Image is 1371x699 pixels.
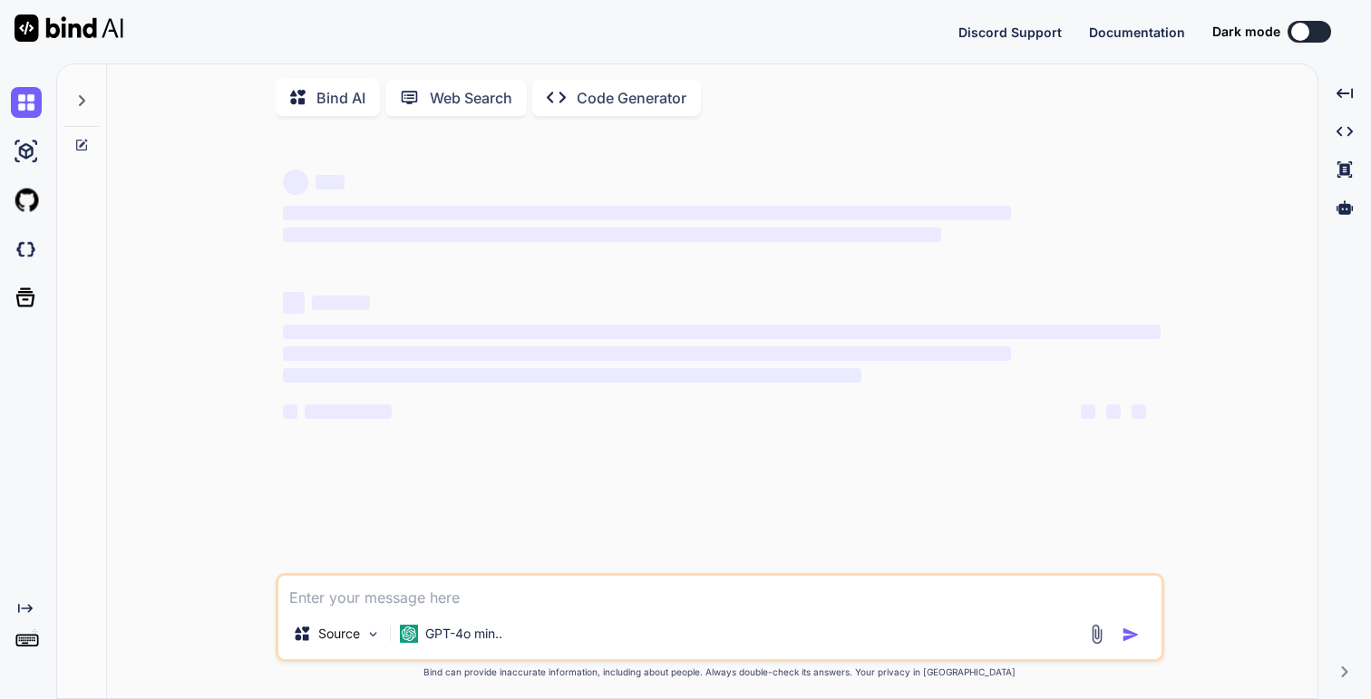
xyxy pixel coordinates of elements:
[283,325,1161,339] span: ‌
[283,368,862,383] span: ‌
[11,136,42,167] img: ai-studio
[11,234,42,265] img: darkCloudIdeIcon
[283,170,308,195] span: ‌
[1089,24,1185,40] span: Documentation
[1212,23,1280,41] span: Dark mode
[1086,624,1107,645] img: attachment
[1106,404,1121,419] span: ‌
[15,15,123,42] img: Bind AI
[1081,404,1095,419] span: ‌
[1122,626,1140,644] img: icon
[958,23,1062,42] button: Discord Support
[958,24,1062,40] span: Discord Support
[400,625,418,643] img: GPT-4o mini
[305,404,392,419] span: ‌
[1089,23,1185,42] button: Documentation
[283,228,941,242] span: ‌
[283,346,1011,361] span: ‌
[1132,404,1146,419] span: ‌
[316,87,365,109] p: Bind AI
[283,404,297,419] span: ‌
[318,625,360,643] p: Source
[11,185,42,216] img: githubLight
[430,87,512,109] p: Web Search
[11,87,42,118] img: chat
[283,206,1011,220] span: ‌
[577,87,686,109] p: Code Generator
[316,175,345,189] span: ‌
[276,665,1164,679] p: Bind can provide inaccurate information, including about people. Always double-check its answers....
[425,625,502,643] p: GPT-4o min..
[312,296,370,310] span: ‌
[283,292,305,314] span: ‌
[365,626,381,642] img: Pick Models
